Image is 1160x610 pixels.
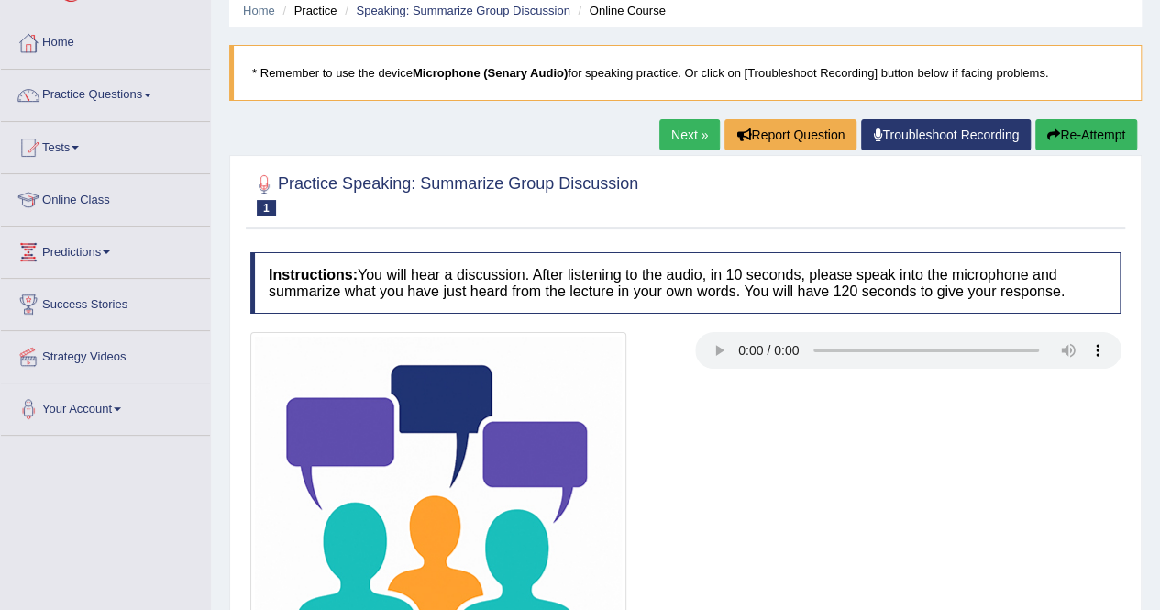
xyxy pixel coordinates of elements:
b: Microphone (Senary Audio) [413,66,568,80]
a: Practice Questions [1,70,210,116]
blockquote: * Remember to use the device for speaking practice. Or click on [Troubleshoot Recording] button b... [229,45,1142,101]
a: Online Class [1,174,210,220]
a: Predictions [1,227,210,272]
a: Home [1,17,210,63]
a: Speaking: Summarize Group Discussion [356,4,569,17]
h4: You will hear a discussion. After listening to the audio, in 10 seconds, please speak into the mi... [250,252,1121,314]
a: Tests [1,122,210,168]
a: Troubleshoot Recording [861,119,1031,150]
a: Next » [659,119,720,150]
button: Re-Attempt [1035,119,1137,150]
li: Practice [278,2,337,19]
h2: Practice Speaking: Summarize Group Discussion [250,171,638,216]
a: Strategy Videos [1,331,210,377]
b: Instructions: [269,267,358,283]
a: Success Stories [1,279,210,325]
a: Your Account [1,383,210,429]
button: Report Question [724,119,856,150]
li: Online Course [573,2,665,19]
a: Home [243,4,275,17]
span: 1 [257,200,276,216]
